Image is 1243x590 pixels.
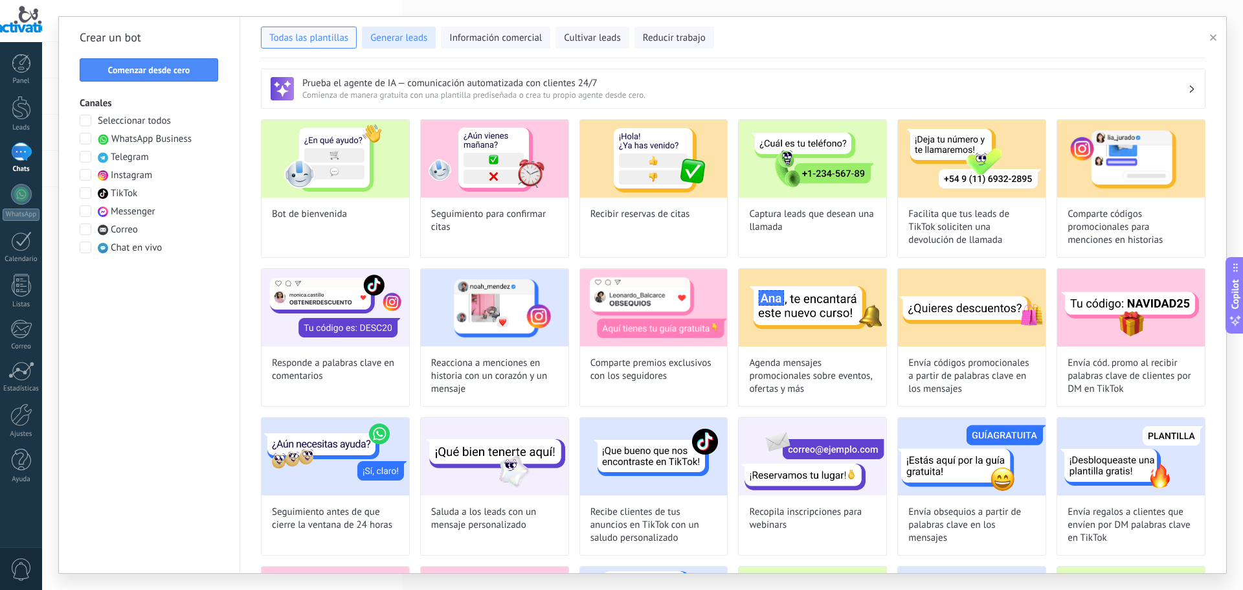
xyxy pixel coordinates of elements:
[1057,269,1205,346] img: Envía cód. promo al recibir palabras clave de clientes por DM en TikTok
[564,32,620,45] span: Cultivar leads
[749,208,876,234] span: Captura leads que desean una llamada
[749,357,876,396] span: Agenda mensajes promocionales sobre eventos, ofertas y más
[908,208,1035,247] span: Facilita que tus leads de TikTok soliciten una devolución de llamada
[3,209,39,221] div: WhatsApp
[421,418,568,495] img: Saluda a los leads con un mensaje personalizado
[449,32,542,45] span: Información comercial
[908,357,1035,396] span: Envía códigos promocionales a partir de palabras clave en los mensajes
[111,187,137,200] span: TikTok
[111,133,192,146] span: WhatsApp Business
[431,357,558,396] span: Reacciona a menciones en historia con un corazón y un mensaje
[580,418,728,495] img: Recibe clientes de tus anuncios en TikTok con un saludo personalizado
[108,65,190,74] span: Comenzar desde cero
[898,269,1046,346] img: Envía códigos promocionales a partir de palabras clave en los mensajes
[272,506,399,532] span: Seguimiento antes de que cierre la ventana de 24 horas
[580,120,728,198] img: Recibir reservas de citas
[98,115,171,128] span: Seleccionar todos
[898,418,1046,495] img: Envía obsequios a partir de palabras clave en los mensajes
[1068,208,1194,247] span: Comparte códigos promocionales para menciones en historias
[431,506,558,532] span: Saluda a los leads con un mensaje personalizado
[421,269,568,346] img: Reacciona a menciones en historia con un corazón y un mensaje
[431,208,558,234] span: Seguimiento para confirmar citas
[3,343,40,351] div: Correo
[634,27,714,49] button: Reducir trabajo
[269,32,348,45] span: Todas las plantillas
[302,89,1188,100] span: Comienza de manera gratuita con una plantilla prediseñada o crea tu propio agente desde cero.
[370,32,427,45] span: Generar leads
[1068,357,1194,396] span: Envía cód. promo al recibir palabras clave de clientes por DM en TikTok
[111,169,152,182] span: Instagram
[1057,120,1205,198] img: Comparte códigos promocionales para menciones en historias
[555,27,629,49] button: Cultivar leads
[3,255,40,264] div: Calendario
[1068,506,1194,545] span: Envía regalos a clientes que envíen por DM palabras clave en TikTok
[1057,418,1205,495] img: Envía regalos a clientes que envíen por DM palabras clave en TikTok
[111,151,149,164] span: Telegram
[3,77,40,85] div: Panel
[80,27,219,48] h2: Crear un bot
[3,430,40,438] div: Ajustes
[111,223,138,236] span: Correo
[80,97,219,109] h3: Canales
[580,269,728,346] img: Comparte premios exclusivos con los seguidores
[441,27,550,49] button: Información comercial
[111,242,162,255] span: Chat en vivo
[262,418,409,495] img: Seguimiento antes de que cierre la ventana de 24 horas
[80,58,218,82] button: Comenzar desde cero
[3,165,40,174] div: Chats
[3,124,40,132] div: Leads
[739,418,886,495] img: Recopila inscripciones para webinars
[739,269,886,346] img: Agenda mensajes promocionales sobre eventos, ofertas y más
[421,120,568,198] img: Seguimiento para confirmar citas
[262,269,409,346] img: Responde a palabras clave en comentarios
[272,357,399,383] span: Responde a palabras clave en comentarios
[898,120,1046,198] img: Facilita que tus leads de TikTok soliciten una devolución de llamada
[3,475,40,484] div: Ayuda
[643,32,706,45] span: Reducir trabajo
[111,205,155,218] span: Messenger
[272,208,347,221] span: Bot de bienvenida
[590,357,717,383] span: Comparte premios exclusivos con los seguidores
[749,506,876,532] span: Recopila inscripciones para webinars
[908,506,1035,545] span: Envía obsequios a partir de palabras clave en los mensajes
[739,120,886,198] img: Captura leads que desean una llamada
[590,506,717,545] span: Recibe clientes de tus anuncios en TikTok con un saludo personalizado
[3,301,40,309] div: Listas
[302,77,1188,89] h3: Prueba el agente de IA — comunicación automatizada con clientes 24/7
[262,120,409,198] img: Bot de bienvenida
[3,385,40,393] div: Estadísticas
[362,27,436,49] button: Generar leads
[261,27,357,49] button: Todas las plantillas
[590,208,690,221] span: Recibir reservas de citas
[1229,279,1242,309] span: Copilot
